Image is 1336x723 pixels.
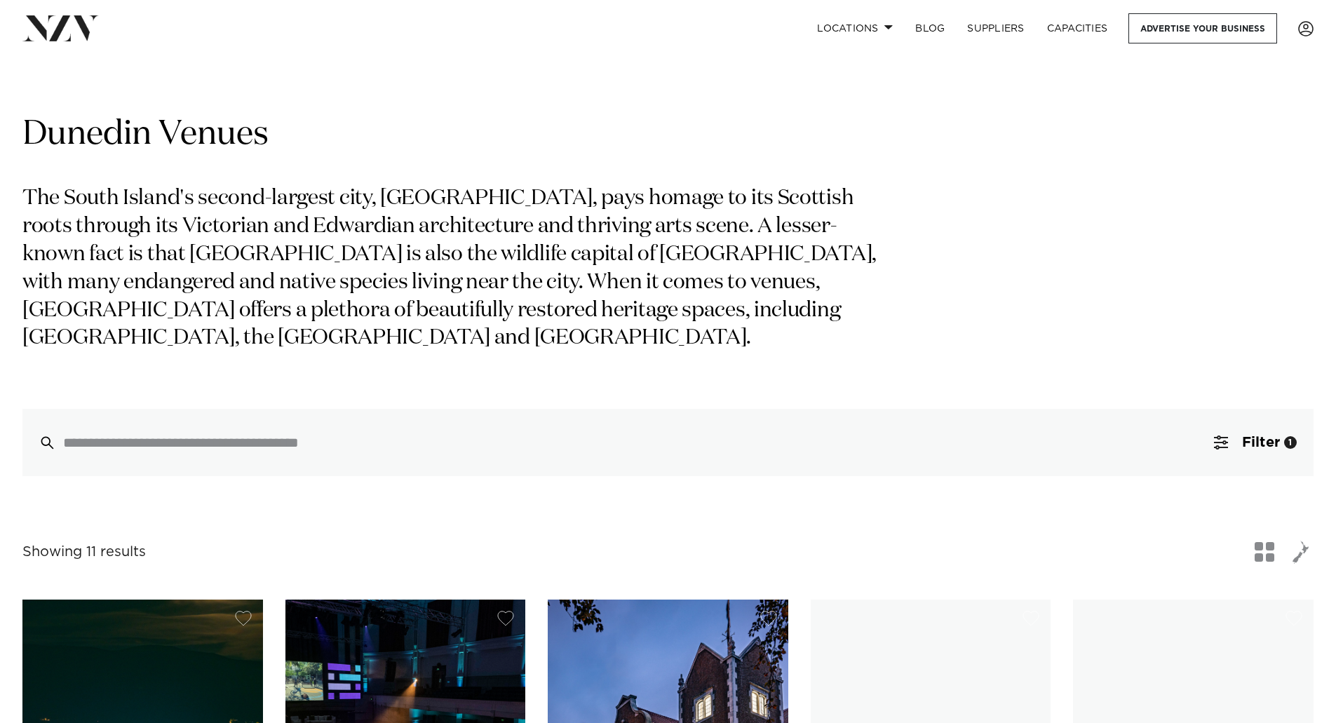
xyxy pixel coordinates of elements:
a: Advertise your business [1128,13,1277,43]
p: The South Island's second-largest city, [GEOGRAPHIC_DATA], pays homage to its Scottish roots thro... [22,185,889,353]
a: Locations [806,13,904,43]
span: Filter [1242,435,1280,450]
h1: Dunedin Venues [22,113,1314,157]
a: SUPPLIERS [956,13,1035,43]
button: Filter1 [1197,409,1314,476]
img: nzv-logo.png [22,15,99,41]
a: Capacities [1036,13,1119,43]
a: BLOG [904,13,956,43]
div: Showing 11 results [22,541,146,563]
div: 1 [1284,436,1297,449]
